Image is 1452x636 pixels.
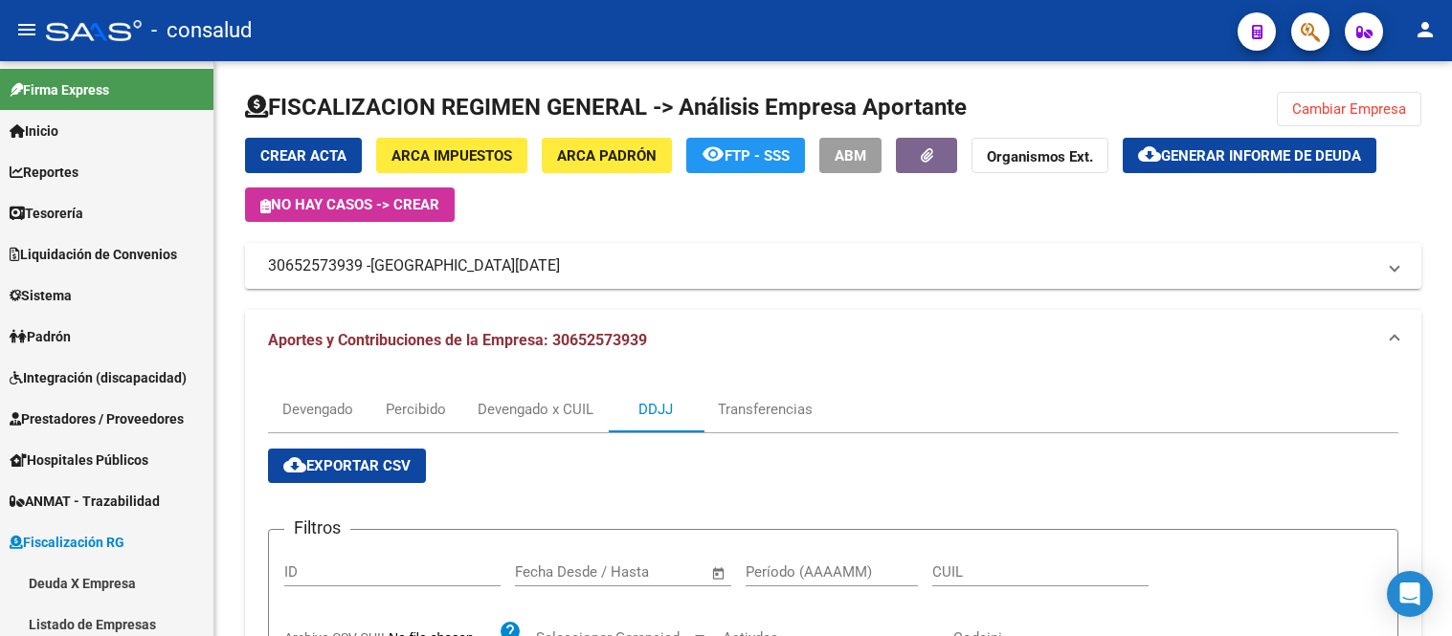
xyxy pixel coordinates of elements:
span: [GEOGRAPHIC_DATA][DATE] [370,255,560,276]
span: Hospitales Públicos [10,450,148,471]
span: Integración (discapacidad) [10,367,187,388]
mat-expansion-panel-header: 30652573939 -[GEOGRAPHIC_DATA][DATE] [245,243,1421,289]
span: Aportes y Contribuciones de la Empresa: 30652573939 [268,331,647,349]
div: Transferencias [718,399,813,420]
span: Tesorería [10,203,83,224]
mat-icon: menu [15,18,38,41]
span: No hay casos -> Crear [260,196,439,213]
span: Reportes [10,162,78,183]
span: Liquidación de Convenios [10,244,177,265]
input: Fecha inicio [515,563,592,581]
span: Crear Acta [260,147,346,164]
span: Fiscalización RG [10,532,124,553]
span: Exportar CSV [283,457,411,474]
h3: Filtros [284,515,350,541]
div: Devengado x CUIL [478,399,593,420]
span: - consalud [151,10,252,52]
div: Percibido [386,399,446,420]
span: Prestadores / Proveedores [10,408,184,429]
button: FTP - SSS [686,138,805,173]
mat-icon: person [1414,18,1437,41]
strong: Organismos Ext. [987,148,1093,165]
span: ANMAT - Trazabilidad [10,491,160,512]
span: ABM [835,147,866,164]
button: ABM [819,138,882,173]
button: Open calendar [708,562,730,584]
button: Generar informe de deuda [1123,138,1376,173]
span: Firma Express [10,79,109,100]
span: ARCA Impuestos [391,147,512,164]
div: Open Intercom Messenger [1387,571,1433,617]
mat-icon: cloud_download [283,453,306,476]
span: Inicio [10,121,58,142]
div: DDJJ [638,399,673,420]
div: Devengado [282,399,353,420]
button: Cambiar Empresa [1277,92,1421,126]
mat-expansion-panel-header: Aportes y Contribuciones de la Empresa: 30652573939 [245,310,1421,371]
span: Generar informe de deuda [1161,147,1361,164]
mat-icon: cloud_download [1138,143,1161,165]
button: Organismos Ext. [972,138,1108,173]
mat-icon: remove_red_eye [702,143,725,165]
span: Sistema [10,285,72,306]
span: Padrón [10,326,71,347]
span: ARCA Padrón [557,147,657,164]
button: Crear Acta [245,138,362,173]
input: Fecha fin [610,563,703,581]
button: ARCA Padrón [542,138,672,173]
span: FTP - SSS [725,147,790,164]
span: Cambiar Empresa [1292,100,1406,118]
mat-panel-title: 30652573939 - [268,255,1375,276]
button: Exportar CSV [268,449,426,483]
h1: FISCALIZACION REGIMEN GENERAL -> Análisis Empresa Aportante [245,92,967,122]
button: No hay casos -> Crear [245,187,455,222]
button: ARCA Impuestos [376,138,527,173]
